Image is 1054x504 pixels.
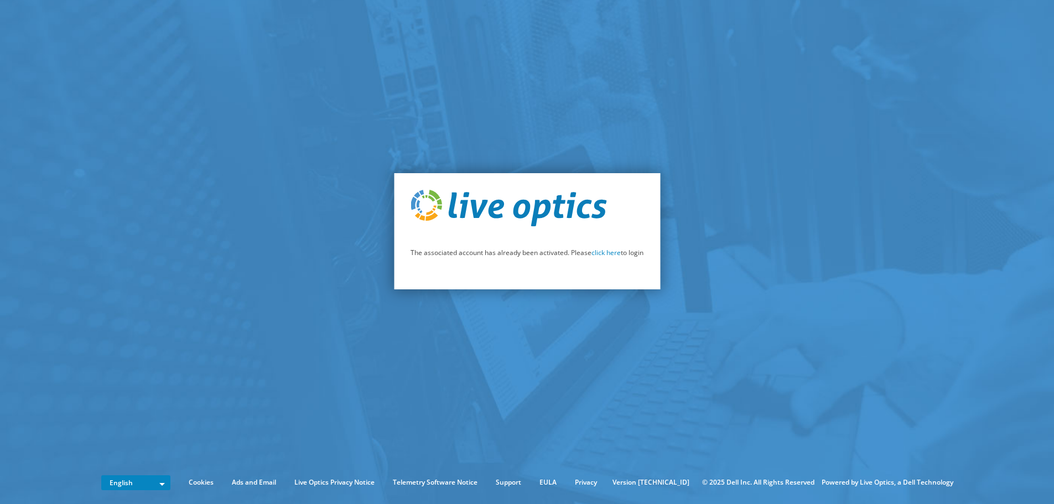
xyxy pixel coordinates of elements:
[607,476,695,489] li: Version [TECHNICAL_ID]
[224,476,284,489] a: Ads and Email
[411,190,606,226] img: live_optics_svg.svg
[487,476,529,489] a: Support
[286,476,383,489] a: Live Optics Privacy Notice
[180,476,222,489] a: Cookies
[822,476,953,489] li: Powered by Live Optics, a Dell Technology
[567,476,605,489] a: Privacy
[531,476,565,489] a: EULA
[411,247,643,259] p: The associated account has already been activated. Please to login
[591,248,621,257] a: click here
[385,476,486,489] a: Telemetry Software Notice
[697,476,820,489] li: © 2025 Dell Inc. All Rights Reserved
